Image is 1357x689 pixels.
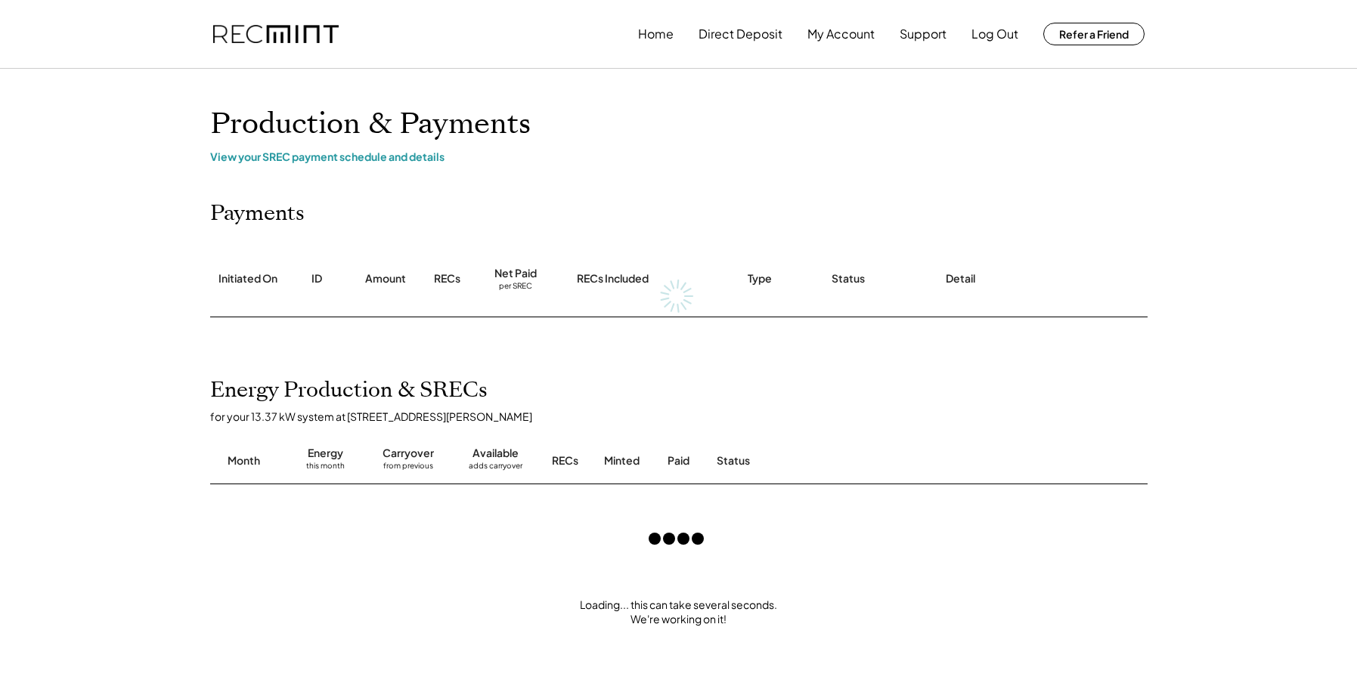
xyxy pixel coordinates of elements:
div: Energy [308,446,343,461]
div: Paid [668,453,689,468]
div: Type [748,271,772,286]
div: Initiated On [218,271,277,286]
button: My Account [807,19,875,49]
div: RECs [552,453,578,468]
div: Detail [946,271,975,286]
button: Direct Deposit [699,19,782,49]
div: ID [311,271,322,286]
h2: Payments [210,201,305,227]
div: Status [832,271,865,286]
div: this month [306,461,345,476]
div: from previous [383,461,433,476]
div: Net Paid [494,266,537,281]
button: Support [900,19,946,49]
div: for your 13.37 kW system at [STREET_ADDRESS][PERSON_NAME] [210,409,1163,423]
h1: Production & Payments [210,107,1148,142]
div: View your SREC payment schedule and details [210,150,1148,163]
div: Month [228,453,260,468]
div: RECs [434,271,460,286]
div: Loading... this can take several seconds. We're working on it! [195,598,1163,627]
button: Log Out [971,19,1018,49]
div: Available [472,446,519,461]
div: adds carryover [469,461,522,476]
div: Status [717,453,974,468]
div: per SREC [499,281,532,292]
button: Refer a Friend [1043,23,1145,45]
div: Carryover [383,446,434,461]
img: recmint-logotype%403x.png [213,25,339,44]
div: RECs Included [577,271,649,286]
button: Home [638,19,674,49]
div: Minted [604,453,640,468]
h2: Energy Production & SRECs [210,378,488,403]
div: Amount [365,271,406,286]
